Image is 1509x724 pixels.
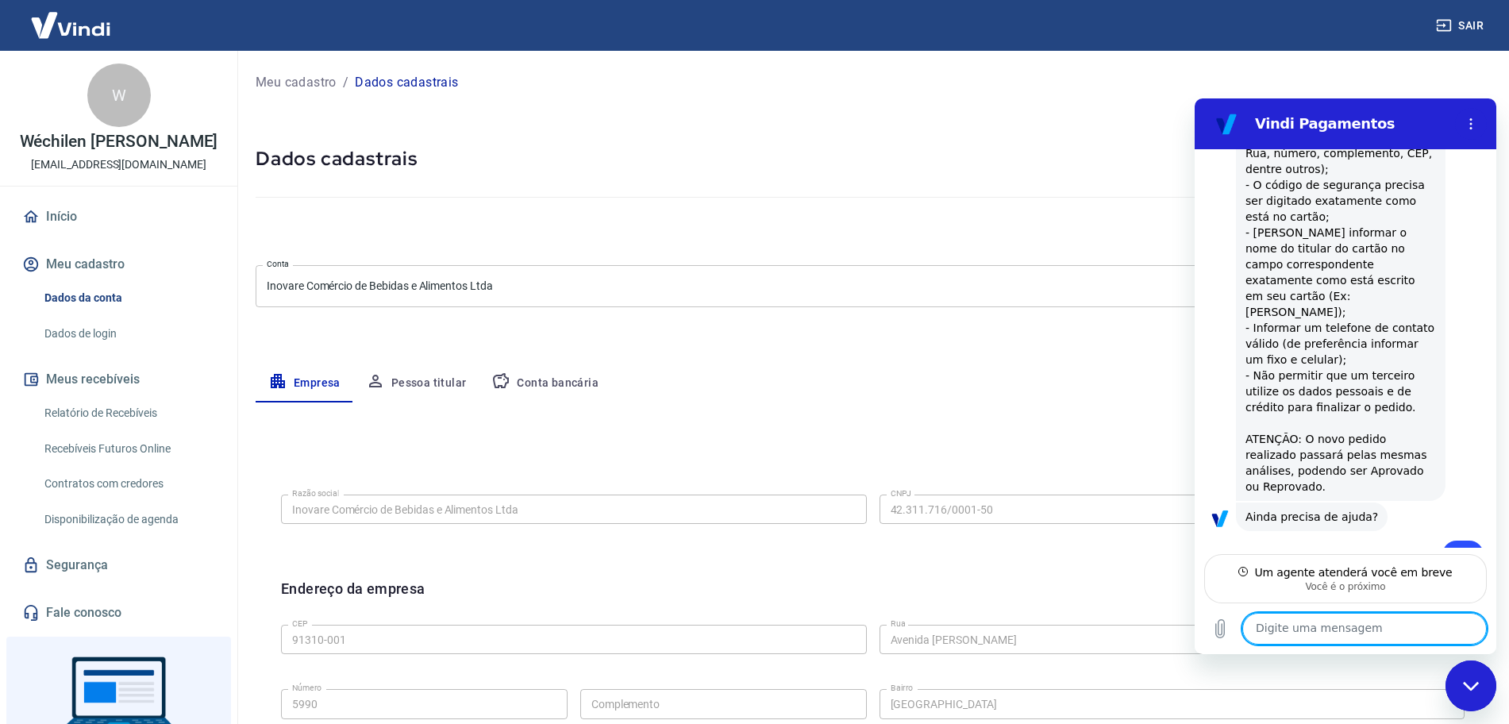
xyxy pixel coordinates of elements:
[256,265,1490,307] div: Inovare Comércio de Bebidas e Alimentos Ltda
[256,364,353,402] button: Empresa
[256,73,337,92] a: Meu cadastro
[38,318,218,350] a: Dados de login
[38,433,218,465] a: Recebíveis Futuros Online
[479,364,611,402] button: Conta bancária
[891,487,911,499] label: CNPJ
[38,397,218,429] a: Relatório de Recebíveis
[19,595,218,630] a: Fale conosco
[19,548,218,583] a: Segurança
[292,618,307,630] label: CEP
[355,73,458,92] p: Dados cadastrais
[19,1,122,49] img: Vindi
[20,133,218,150] p: Wéchilen [PERSON_NAME]
[256,146,1490,171] h5: Dados cadastrais
[31,156,206,173] p: [EMAIL_ADDRESS][DOMAIN_NAME]
[891,618,906,630] label: Rua
[281,578,425,618] h6: Endereço da empresa
[292,487,339,499] label: Razão social
[267,258,289,270] label: Conta
[19,199,218,234] a: Início
[1445,660,1496,711] iframe: Botão para abrir a janela de mensagens, conversa em andamento
[38,468,218,500] a: Contratos com credores
[1433,11,1490,40] button: Sair
[38,503,218,536] a: Disponibilização de agenda
[891,682,913,694] label: Bairro
[353,364,479,402] button: Pessoa titular
[19,362,218,397] button: Meus recebíveis
[292,682,321,694] label: Número
[19,247,218,282] button: Meu cadastro
[343,73,348,92] p: /
[38,282,218,314] a: Dados da conta
[1195,98,1496,654] iframe: Janela de mensagens
[87,64,151,127] div: W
